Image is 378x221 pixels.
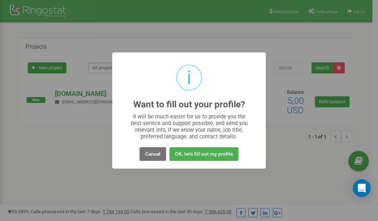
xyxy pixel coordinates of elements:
[169,147,238,161] button: OK, let's fill out my profile
[133,100,245,110] h2: Want to fill out your profile?
[353,179,371,197] div: Open Intercom Messenger
[127,113,251,140] div: It will be much easier for us to provide you the best service and support possible, and send you ...
[140,147,166,161] button: Cancel
[187,66,191,90] div: i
